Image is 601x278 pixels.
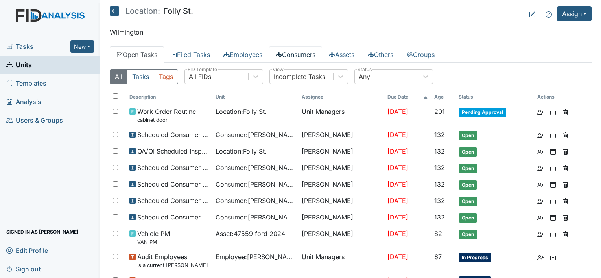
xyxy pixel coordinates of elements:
[534,90,573,104] th: Actions
[216,179,295,189] span: Consumer : [PERSON_NAME]
[6,114,63,126] span: Users & Groups
[6,59,32,71] span: Units
[216,107,267,116] span: Location : Folly St.
[137,238,170,246] small: VAN PM
[269,46,322,63] a: Consumers
[216,146,267,156] span: Location : Folly St.
[359,72,370,81] div: Any
[387,108,408,115] span: [DATE]
[299,160,385,176] td: [PERSON_NAME]
[434,147,445,155] span: 132
[434,197,445,205] span: 132
[459,230,477,239] span: Open
[459,213,477,223] span: Open
[299,127,385,143] td: [PERSON_NAME]
[216,252,295,262] span: Employee : [PERSON_NAME]
[127,69,154,84] button: Tasks
[154,69,178,84] button: Tags
[459,197,477,206] span: Open
[459,147,477,157] span: Open
[299,104,385,127] td: Unit Managers
[137,107,196,124] span: Work Order Routine cabinet door
[434,108,445,115] span: 201
[434,131,445,139] span: 132
[299,90,385,104] th: Assignee
[299,143,385,160] td: [PERSON_NAME]
[387,197,408,205] span: [DATE]
[6,42,70,51] a: Tasks
[299,226,385,249] td: [PERSON_NAME]
[434,180,445,188] span: 132
[216,212,295,222] span: Consumer : [PERSON_NAME]
[322,46,361,63] a: Assets
[434,230,442,238] span: 82
[459,131,477,140] span: Open
[550,196,556,205] a: Archive
[299,193,385,209] td: [PERSON_NAME]
[550,212,556,222] a: Archive
[387,213,408,221] span: [DATE]
[387,180,408,188] span: [DATE]
[137,116,196,124] small: cabinet door
[216,229,285,238] span: Asset : 47559 ford 2024
[137,163,209,172] span: Scheduled Consumer Chart Review
[459,180,477,190] span: Open
[400,46,441,63] a: Groups
[6,244,48,256] span: Edit Profile
[189,72,211,81] div: All FIDs
[562,107,569,116] a: Delete
[550,130,556,139] a: Archive
[113,93,118,99] input: Toggle All Rows Selected
[434,164,445,172] span: 132
[137,262,209,269] small: Is a current [PERSON_NAME] Training certificate found in the file (1 year)?
[550,146,556,156] a: Archive
[137,146,209,156] span: QA/QI Scheduled Inspection
[550,252,556,262] a: Archive
[434,213,445,221] span: 132
[562,179,569,189] a: Delete
[557,6,592,21] button: Assign
[431,90,456,104] th: Toggle SortBy
[387,164,408,172] span: [DATE]
[550,107,556,116] a: Archive
[550,229,556,238] a: Archive
[125,7,160,15] span: Location:
[387,131,408,139] span: [DATE]
[459,108,506,117] span: Pending Approval
[6,226,79,238] span: Signed in as [PERSON_NAME]
[550,163,556,172] a: Archive
[6,263,41,275] span: Sign out
[110,69,127,84] button: All
[164,46,217,63] a: Filed Tasks
[459,164,477,173] span: Open
[562,163,569,172] a: Delete
[387,253,408,261] span: [DATE]
[110,27,592,37] p: Wilmington
[217,46,269,63] a: Employees
[6,96,41,108] span: Analysis
[110,6,193,16] h5: Folly St.
[212,90,299,104] th: Toggle SortBy
[562,229,569,238] a: Delete
[550,179,556,189] a: Archive
[137,229,170,246] span: Vehicle PM VAN PM
[126,90,212,104] th: Toggle SortBy
[110,69,178,84] div: Type filter
[562,146,569,156] a: Delete
[459,253,491,262] span: In Progress
[137,130,209,139] span: Scheduled Consumer Chart Review
[562,212,569,222] a: Delete
[137,252,209,269] span: Audit Employees Is a current MANDT Training certificate found in the file (1 year)?
[216,163,295,172] span: Consumer : [PERSON_NAME]
[216,196,295,205] span: Consumer : [PERSON_NAME]
[137,179,209,189] span: Scheduled Consumer Chart Review
[387,230,408,238] span: [DATE]
[361,46,400,63] a: Others
[70,40,94,53] button: New
[387,147,408,155] span: [DATE]
[455,90,534,104] th: Toggle SortBy
[384,90,431,104] th: Toggle SortBy
[299,249,385,272] td: Unit Managers
[434,253,442,261] span: 67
